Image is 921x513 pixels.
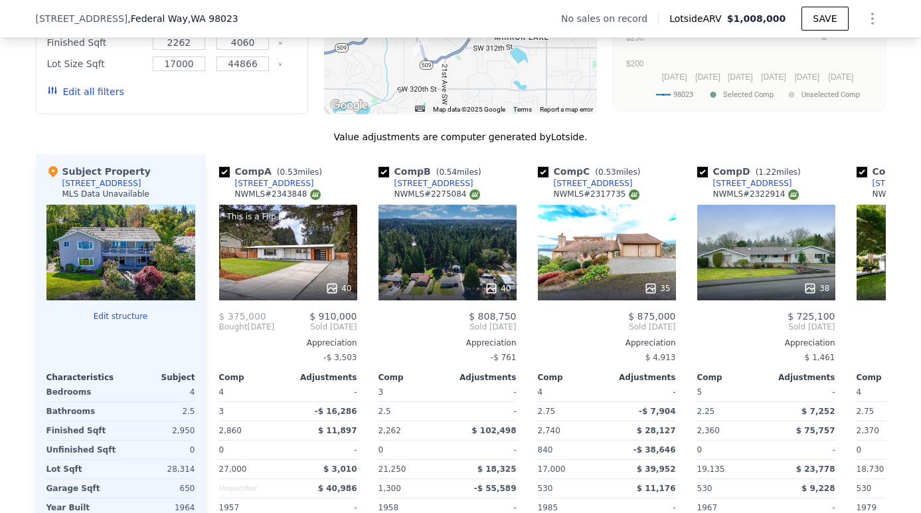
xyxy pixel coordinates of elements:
[323,353,357,362] span: -$ 3,503
[697,322,835,332] span: Sold [DATE]
[224,210,279,223] div: This is a Flip
[538,484,553,493] span: 530
[219,372,288,383] div: Comp
[378,178,473,189] a: [STREET_ADDRESS]
[378,484,401,493] span: 1,300
[801,7,848,31] button: SAVE
[695,72,720,82] text: [DATE]
[697,338,835,348] div: Appreciation
[219,426,242,435] span: 2,860
[469,311,516,322] span: $ 808,750
[36,130,886,144] div: Value adjustments are computer generated by Lotside .
[47,85,124,98] button: Edit all filters
[673,90,693,99] text: 98023
[723,90,774,99] text: Selected Comp
[554,189,639,200] div: NWMLS # 2317735
[272,167,327,177] span: ( miles)
[796,464,835,474] span: $ 23,778
[291,441,357,459] div: -
[219,479,286,498] div: Unspecified
[46,460,118,478] div: Lot Sqft
[697,445,703,455] span: 0
[471,426,516,435] span: $ 102,498
[124,460,195,478] div: 28,314
[450,402,517,421] div: -
[794,72,819,82] text: [DATE]
[278,41,283,46] button: Clear
[378,402,445,421] div: 2.5
[46,372,121,383] div: Characteristics
[554,178,633,189] div: [STREET_ADDRESS]
[697,372,766,383] div: Comp
[378,464,406,474] span: 21,250
[857,426,879,435] span: 2,370
[713,178,792,189] div: [STREET_ADDRESS]
[538,372,607,383] div: Comp
[590,167,645,177] span: ( miles)
[46,421,118,440] div: Finished Sqft
[62,189,150,199] div: MLS Data Unavailable
[121,372,195,383] div: Subject
[697,402,764,421] div: 2.25
[219,165,327,178] div: Comp A
[235,178,314,189] div: [STREET_ADDRESS]
[315,407,357,416] span: -$ 16,286
[288,372,357,383] div: Adjustments
[610,383,676,401] div: -
[219,464,247,474] span: 27,000
[538,387,543,397] span: 4
[450,383,517,401] div: -
[477,464,517,474] span: $ 18,325
[769,441,835,459] div: -
[538,165,646,178] div: Comp C
[796,426,835,435] span: $ 75,757
[450,441,517,459] div: -
[538,402,604,421] div: 2.75
[633,445,676,455] span: -$ 38,646
[219,338,357,348] div: Appreciation
[538,178,633,189] a: [STREET_ADDRESS]
[637,484,676,493] span: $ 11,176
[697,387,703,397] span: 5
[626,33,643,43] text: $250
[857,464,884,474] span: 18,730
[413,35,428,58] div: 31400 27th Ave SW
[469,189,480,200] img: NWMLS Logo
[309,311,357,322] span: $ 910,000
[318,484,357,493] span: $ 40,986
[637,426,676,435] span: $ 28,127
[378,322,517,332] span: Sold [DATE]
[124,383,195,401] div: 4
[859,5,886,32] button: Show Options
[857,445,862,455] span: 0
[761,72,786,82] text: [DATE]
[538,445,553,455] span: 840
[637,464,676,474] span: $ 39,952
[538,338,676,348] div: Appreciation
[828,72,853,82] text: [DATE]
[46,479,118,498] div: Garage Sqft
[607,372,676,383] div: Adjustments
[124,441,195,459] div: 0
[801,90,860,99] text: Unselected Comp
[124,402,195,421] div: 2.5
[758,167,776,177] span: 1.22
[697,464,725,474] span: 19,135
[378,387,384,397] span: 3
[645,353,676,362] span: $ 4,913
[219,402,286,421] div: 3
[219,178,314,189] a: [STREET_ADDRESS]
[415,106,424,112] button: Keyboard shortcuts
[327,97,371,114] img: Google
[394,189,480,200] div: NWMLS # 2275084
[291,383,357,401] div: -
[801,484,835,493] span: $ 9,228
[727,72,752,82] text: [DATE]
[788,189,799,200] img: NWMLS Logo
[628,311,675,322] span: $ 875,000
[46,311,195,322] button: Edit structure
[540,106,593,113] a: Report a map error
[36,12,128,25] span: [STREET_ADDRESS]
[803,282,829,295] div: 38
[538,322,676,332] span: Sold [DATE]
